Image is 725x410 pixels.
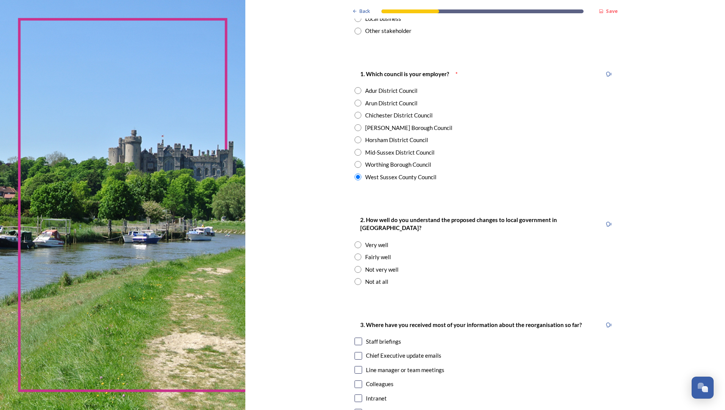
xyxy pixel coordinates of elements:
div: Colleagues [366,380,394,388]
div: Very well [365,241,388,249]
div: Chichester District Council [365,111,433,120]
button: Open Chat [692,377,714,399]
div: Fairly well [365,253,391,261]
div: Worthing Borough Council [365,160,431,169]
strong: 3. Where have you received most of your information about the reorganisation so far? [360,321,582,328]
div: Not very well [365,265,399,274]
div: Line manager or team meetings [366,366,444,374]
strong: 2. How well do you understand the proposed changes to local government in [GEOGRAPHIC_DATA]? [360,216,558,231]
div: Not at all [365,277,388,286]
div: Chief Executive update emails [366,351,441,360]
div: Arun District Council [365,99,417,108]
strong: 1. Which council is your employer? [360,70,449,77]
div: Horsham District Council [365,136,428,144]
div: Intranet [366,394,387,403]
div: [PERSON_NAME] Borough Council [365,124,452,132]
div: West Sussex County Council [365,173,436,182]
div: Staff briefings [366,337,401,346]
div: Other stakeholder [365,27,411,35]
span: Back [359,8,370,15]
div: Adur District Council [365,86,417,95]
strong: Save [606,8,618,14]
div: Mid-Sussex District Council [365,148,435,157]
